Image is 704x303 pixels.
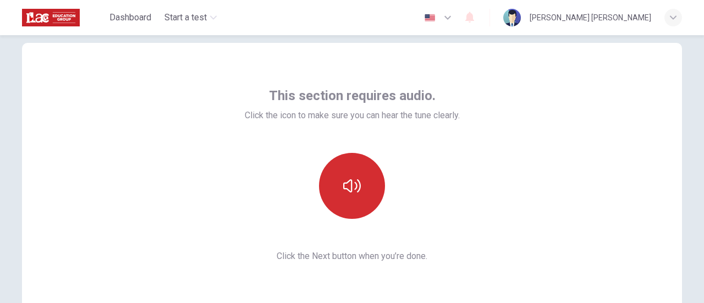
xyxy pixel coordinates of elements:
span: This section requires audio. [269,87,436,104]
button: Dashboard [105,8,156,27]
img: en [423,14,437,22]
span: Click the icon to make sure you can hear the tune clearly. [245,109,460,122]
a: ILAC logo [22,7,105,29]
span: Click the Next button when you’re done. [245,250,460,263]
button: Start a test [160,8,221,27]
img: Profile picture [503,9,521,26]
span: Start a test [164,11,207,24]
img: ILAC logo [22,7,80,29]
span: Dashboard [109,11,151,24]
div: [PERSON_NAME] [PERSON_NAME] [530,11,651,24]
